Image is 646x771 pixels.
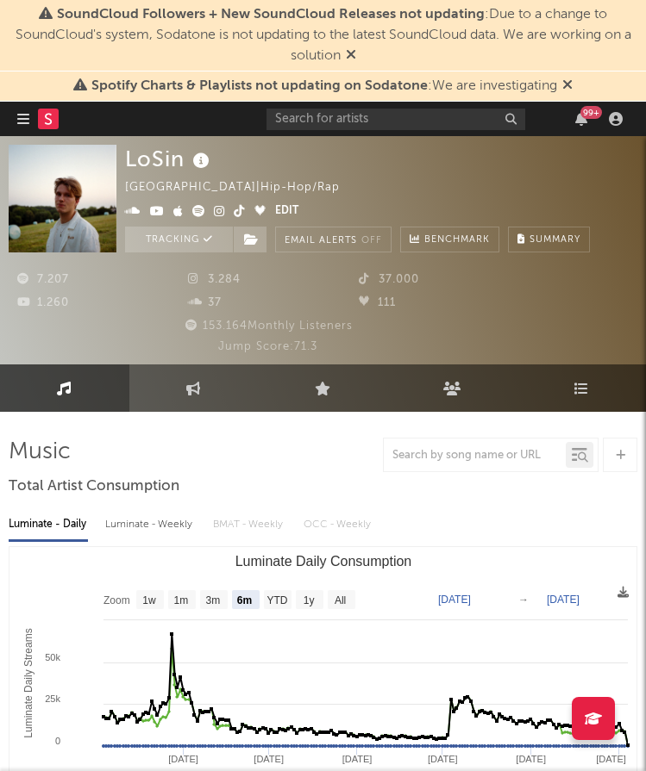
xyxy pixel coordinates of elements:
[174,594,189,606] text: 1m
[275,202,298,222] button: Edit
[508,227,590,252] button: Summary
[235,554,412,569] text: Luminate Daily Consumption
[22,628,34,737] text: Luminate Daily Streams
[105,510,196,539] div: Luminate - Weekly
[384,449,566,463] input: Search by song name or URL
[16,8,631,63] span: : Due to a change to SoundCloud's system, Sodatone is not updating to the latest SoundCloud data....
[103,594,130,606] text: Zoom
[267,594,287,606] text: YTD
[125,227,233,252] button: Tracking
[342,754,373,764] text: [DATE]
[91,79,428,93] span: Spotify Charts & Playlists not updating on Sodatone
[125,145,214,173] div: LoSin
[424,230,490,251] span: Benchmark
[218,341,317,352] span: Jump Score: 71.3
[45,652,60,662] text: 50k
[575,112,587,126] button: 99+
[125,177,360,198] div: [GEOGRAPHIC_DATA] | Hip-Hop/Rap
[438,594,471,606] text: [DATE]
[596,754,626,764] text: [DATE]
[518,594,529,606] text: →
[142,594,156,606] text: 1w
[304,594,315,606] text: 1y
[57,8,485,22] span: SoundCloud Followers + New SoundCloud Releases not updating
[580,106,602,119] div: 99 +
[17,297,69,308] span: 1.260
[275,227,392,252] button: Email AlertsOff
[188,297,222,308] span: 37
[55,736,60,746] text: 0
[359,297,396,308] span: 111
[530,235,580,245] span: Summary
[9,510,88,539] div: Luminate - Daily
[428,754,458,764] text: [DATE]
[516,754,546,764] text: [DATE]
[361,236,382,246] em: Off
[17,274,69,285] span: 7.207
[335,594,346,606] text: All
[267,109,525,130] input: Search for artists
[562,79,573,93] span: Dismiss
[91,79,557,93] span: : We are investigating
[547,594,580,606] text: [DATE]
[45,693,60,704] text: 25k
[359,274,419,285] span: 37.000
[254,754,284,764] text: [DATE]
[206,594,221,606] text: 3m
[400,227,499,252] a: Benchmark
[168,754,198,764] text: [DATE]
[188,274,241,285] span: 3.284
[346,49,356,63] span: Dismiss
[9,476,179,497] span: Total Artist Consumption
[183,320,353,332] span: 153.164 Monthly Listeners
[237,594,252,606] text: 6m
